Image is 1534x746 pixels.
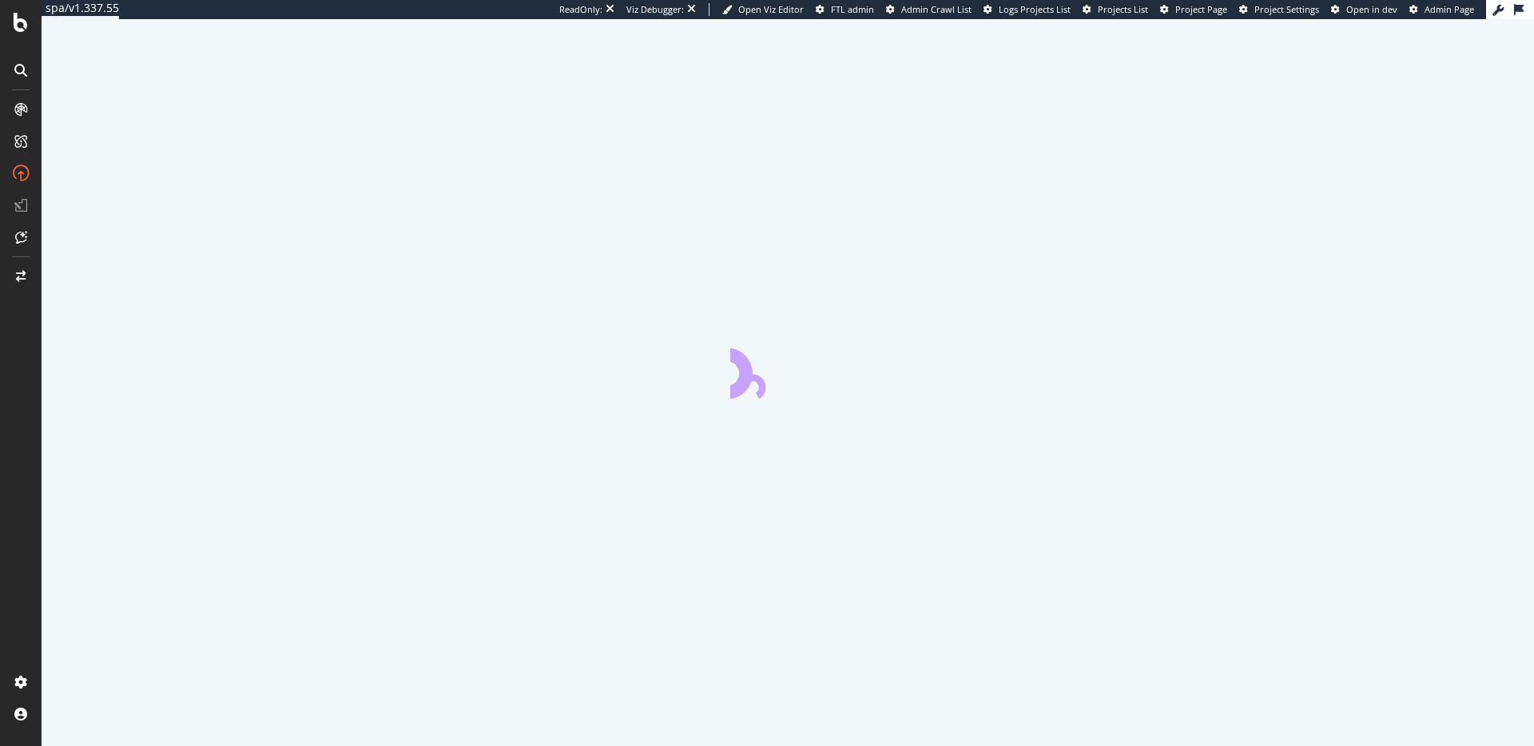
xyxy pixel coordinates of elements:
[1098,3,1148,15] span: Projects List
[1409,3,1474,16] a: Admin Page
[831,3,874,15] span: FTL admin
[1346,3,1397,15] span: Open in dev
[738,3,804,15] span: Open Viz Editor
[1425,3,1474,15] span: Admin Page
[901,3,972,15] span: Admin Crawl List
[999,3,1071,15] span: Logs Projects List
[1083,3,1148,16] a: Projects List
[984,3,1071,16] a: Logs Projects List
[722,3,804,16] a: Open Viz Editor
[1331,3,1397,16] a: Open in dev
[1239,3,1319,16] a: Project Settings
[1160,3,1227,16] a: Project Page
[816,3,874,16] a: FTL admin
[730,341,845,399] div: animation
[1175,3,1227,15] span: Project Page
[559,3,602,16] div: ReadOnly:
[1254,3,1319,15] span: Project Settings
[886,3,972,16] a: Admin Crawl List
[626,3,684,16] div: Viz Debugger:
